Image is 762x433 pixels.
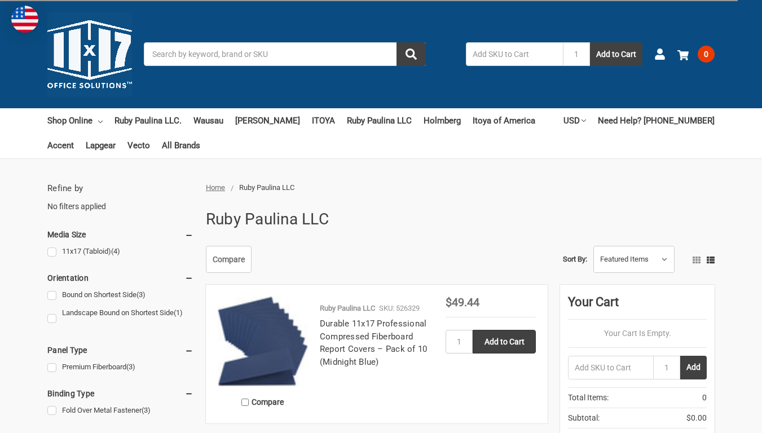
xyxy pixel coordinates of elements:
a: All Brands [162,133,200,158]
span: (3) [136,290,146,299]
span: Ruby Paulina LLC [239,183,294,192]
img: Durable 11x17 Professional Compressed Fiberboard Report Covers – Pack of 10 (Midnight Blue) [218,297,308,387]
a: Itoya of America [473,108,535,133]
span: 0 [702,392,707,404]
img: 11x17.com [47,12,132,96]
h5: Binding Type [47,387,193,400]
a: Compare [206,246,252,273]
a: Ruby Paulina LLC [347,108,412,133]
input: Search by keyword, brand or SKU [144,42,426,66]
span: $0.00 [686,412,707,424]
button: Add to Cart [590,42,642,66]
p: SKU: 526329 [379,303,420,314]
span: Subtotal: [568,412,600,424]
div: No filters applied [47,182,193,213]
a: [PERSON_NAME] [235,108,300,133]
a: Landscape Bound on Shortest Side [47,306,193,332]
span: (3) [142,406,151,414]
h5: Media Size [47,228,193,241]
a: Premium Fiberboard [47,360,193,375]
a: Lapgear [86,133,116,158]
a: Bound on Shortest Side [47,288,193,303]
input: Add SKU to Cart [466,42,563,66]
a: ITOYA [312,108,335,133]
input: Add SKU to Cart [568,356,653,379]
a: Shop Online [47,108,103,133]
a: Home [206,183,225,192]
a: Vecto [127,133,150,158]
a: Durable 11x17 Professional Compressed Fiberboard Report Covers – Pack of 10 (Midnight Blue) [320,319,428,367]
a: Need Help? [PHONE_NUMBER] [598,108,715,133]
h5: Panel Type [47,343,193,357]
p: Your Cart Is Empty. [568,328,707,339]
a: Accent [47,133,74,158]
img: duty and tax information for United States [11,6,38,33]
span: (3) [126,363,135,371]
h5: Orientation [47,271,193,285]
a: Fold Over Metal Fastener [47,403,193,418]
h5: Refine by [47,182,193,195]
h1: Ruby Paulina LLC [206,205,329,234]
label: Compare [218,393,308,412]
span: (4) [111,247,120,255]
label: Sort By: [563,251,587,268]
a: Ruby Paulina LLC. [114,108,182,133]
a: Wausau [193,108,223,133]
span: (1) [174,308,183,317]
input: Add to Cart [473,330,536,354]
div: Your Cart [568,293,707,320]
span: Total Items: [568,392,609,404]
a: Holmberg [424,108,461,133]
a: USD [563,108,586,133]
a: 0 [677,39,715,69]
input: Compare [241,399,249,406]
button: Add [680,356,707,379]
a: 11x17 (Tabloid) [47,244,193,259]
span: 0 [698,46,715,63]
p: Ruby Paulina LLC [320,303,375,314]
span: $49.44 [446,295,479,309]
